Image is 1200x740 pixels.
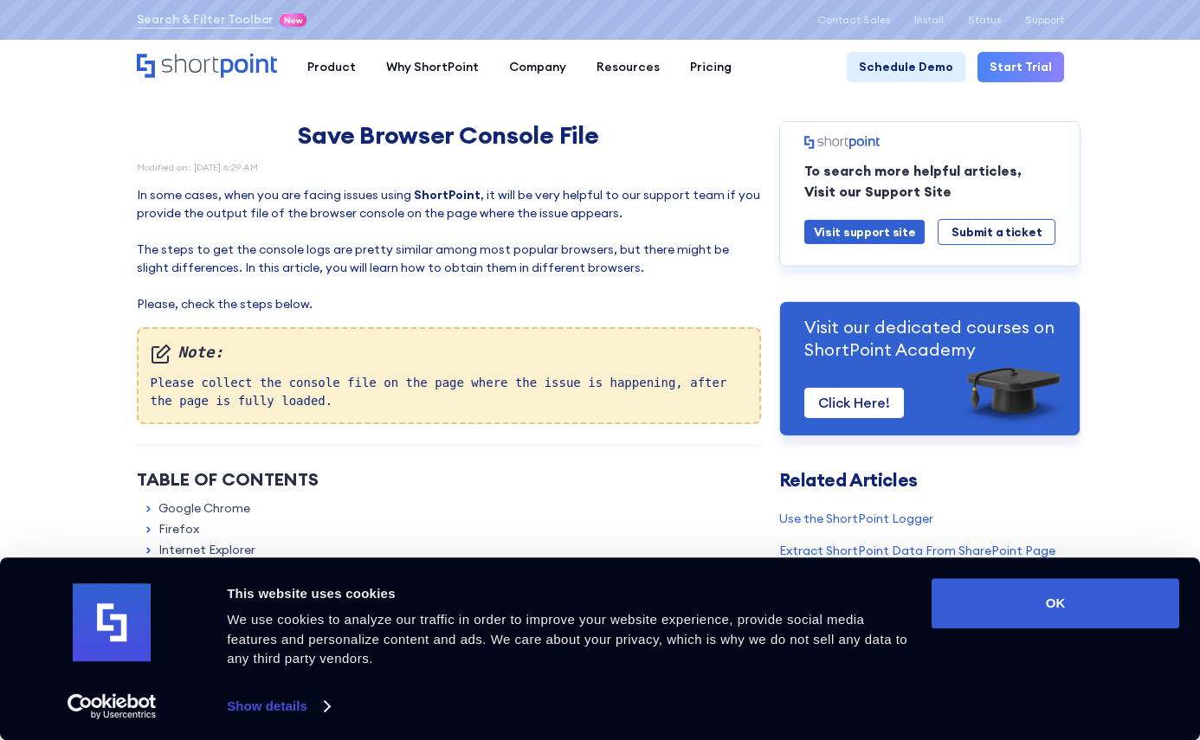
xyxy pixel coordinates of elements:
[137,121,761,149] h1: Save Browser Console File
[307,58,356,76] div: Product
[914,14,944,26] a: Install
[371,52,494,82] a: Why ShortPoint
[977,52,1064,82] a: Start Trial
[888,539,1200,740] iframe: Chat Widget
[137,186,761,313] p: In some cases, when you are facing issues using , it will be very helpful to our support team if ...
[675,52,747,82] a: Pricing
[817,14,890,26] a: Contact Sales
[414,187,481,203] a: ShortPoint
[1025,14,1064,26] a: Support
[137,467,761,492] div: Table of Contents
[158,520,199,538] a: Firefox
[137,327,761,424] div: Please collect the console file on the page where the issue is happening, after the page is fully...
[227,612,907,666] span: We use cookies to analyze our traffic in order to improve your website experience, provide social...
[779,471,1064,489] h3: Related Articles
[386,58,479,76] div: Why ShortPoint
[938,219,1055,245] a: Submit a ticket
[597,58,660,76] div: Resources
[151,341,747,364] em: Note:
[968,14,1001,26] a: Status
[494,52,582,82] a: Company
[158,499,250,518] a: Google Chrome
[137,10,274,29] a: Search & Filter Toolbar
[582,52,675,82] a: Resources
[227,583,912,604] div: This website uses cookies
[158,541,255,559] a: Internet Explorer
[804,388,904,418] a: Click Here!
[932,578,1179,628] button: OK
[690,58,732,76] div: Pricing
[804,316,1056,360] p: Visit our dedicated courses on ShortPoint Academy
[293,52,371,82] a: Product
[804,220,926,244] a: Visit support site
[779,542,1064,560] a: Extract ShortPoint Data From SharePoint Page
[847,52,965,82] a: Schedule Demo
[804,161,1056,202] p: To search more helpful articles, Visit our Support Site
[73,584,151,662] img: logo
[509,58,566,76] div: Company
[227,693,329,719] a: Show details
[36,693,188,719] a: Usercentrics Cookiebot - opens in a new window
[137,54,278,80] a: Home
[137,163,761,172] div: Modified on: [DATE] 6:29 AM
[779,510,1064,528] a: Use the ShortPoint Logger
